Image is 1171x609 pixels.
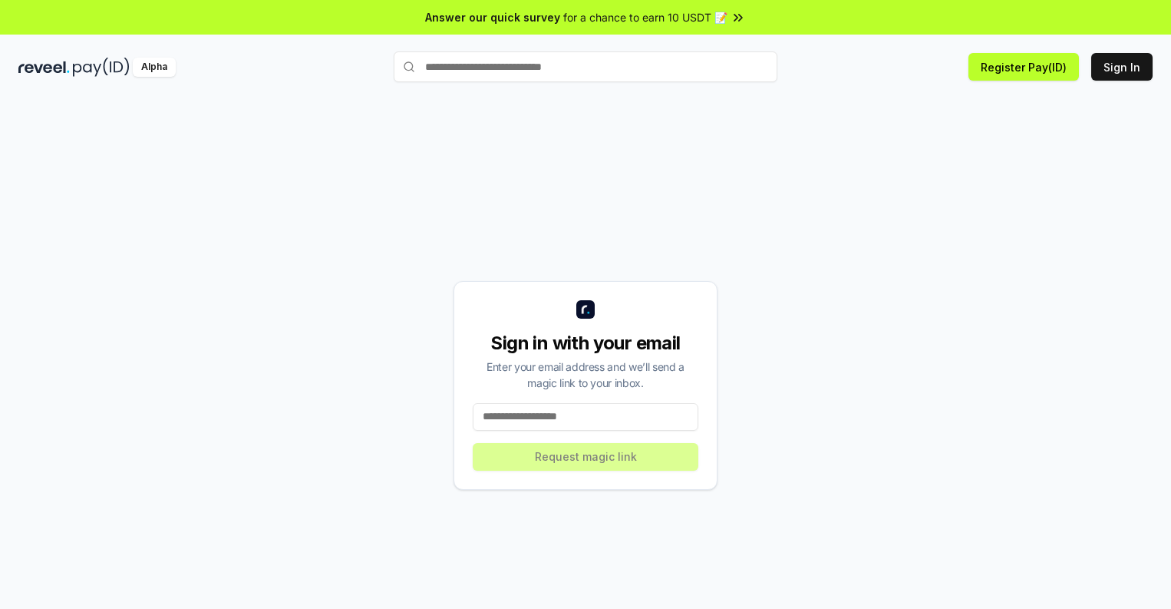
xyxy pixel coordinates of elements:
img: reveel_dark [18,58,70,77]
span: for a chance to earn 10 USDT 📝 [563,9,727,25]
img: logo_small [576,300,595,319]
button: Sign In [1091,53,1153,81]
img: pay_id [73,58,130,77]
span: Answer our quick survey [425,9,560,25]
div: Alpha [133,58,176,77]
div: Sign in with your email [473,331,698,356]
div: Enter your email address and we’ll send a magic link to your inbox. [473,359,698,391]
button: Register Pay(ID) [968,53,1079,81]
